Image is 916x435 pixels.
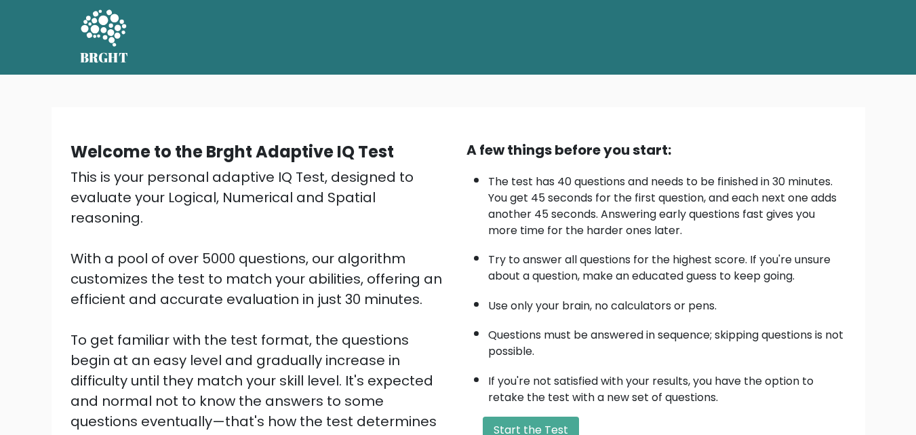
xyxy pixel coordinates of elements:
[80,5,129,69] a: BRGHT
[488,167,846,239] li: The test has 40 questions and needs to be finished in 30 minutes. You get 45 seconds for the firs...
[466,140,846,160] div: A few things before you start:
[488,366,846,406] li: If you're not satisfied with your results, you have the option to retake the test with a new set ...
[71,140,394,163] b: Welcome to the Brght Adaptive IQ Test
[488,245,846,284] li: Try to answer all questions for the highest score. If you're unsure about a question, make an edu...
[80,50,129,66] h5: BRGHT
[488,320,846,360] li: Questions must be answered in sequence; skipping questions is not possible.
[488,291,846,314] li: Use only your brain, no calculators or pens.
